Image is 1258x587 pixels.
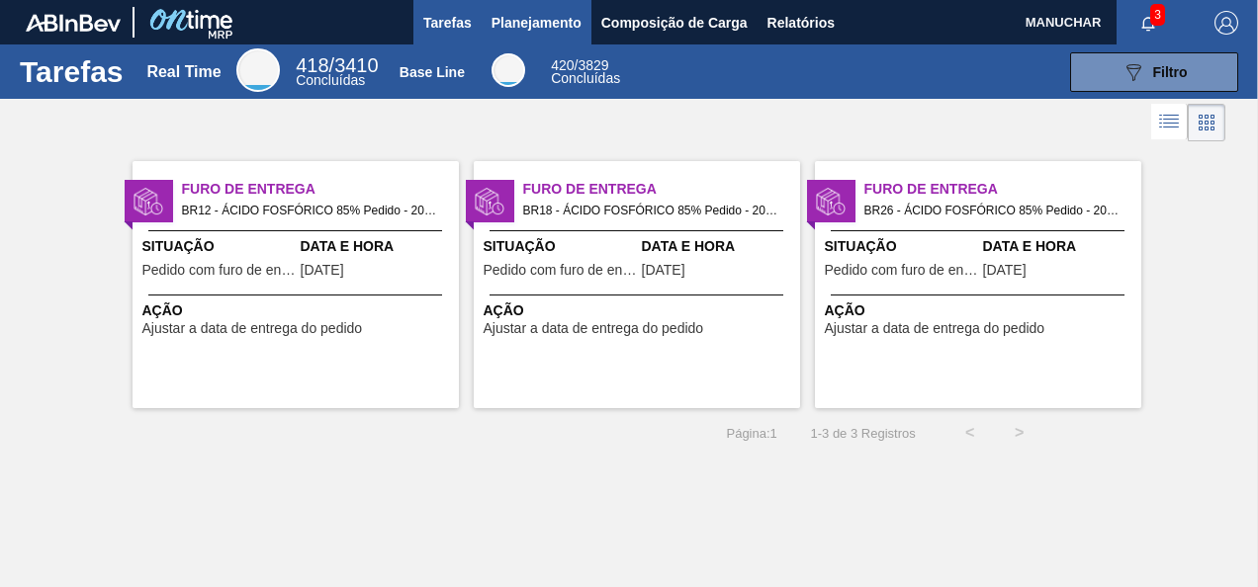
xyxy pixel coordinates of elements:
[601,11,748,35] span: Composição de Carga
[1117,9,1180,37] button: Notificações
[523,179,800,200] span: Furo de Entrega
[1214,11,1238,35] img: Logout
[400,64,465,80] div: Base Line
[864,179,1141,200] span: Furo de Entrega
[995,408,1044,458] button: >
[551,57,574,73] span: 420
[825,300,1136,321] span: Ação
[484,263,637,278] span: Pedido com furo de entrega
[983,263,1027,278] span: 25/08/2025,
[864,200,1125,221] span: BR26 - ÁCIDO FOSFÓRICO 85% Pedido - 2006748
[523,200,784,221] span: BR18 - ÁCIDO FOSFÓRICO 85% Pedido - 2002388
[1151,104,1188,141] div: Visão em Lista
[301,236,454,257] span: Data e Hora
[134,187,163,216] img: status
[484,321,704,336] span: Ajustar a data de entrega do pedido
[296,54,328,76] span: 418
[642,263,685,278] span: 21/08/2025,
[296,54,378,76] span: / 3410
[825,263,978,278] span: Pedido com furo de entrega
[296,72,365,88] span: Concluídas
[642,236,795,257] span: Data e Hora
[1153,64,1188,80] span: Filtro
[182,200,443,221] span: BR12 - ÁCIDO FOSFÓRICO 85% Pedido - 2006750
[423,11,472,35] span: Tarefas
[296,57,378,87] div: Real Time
[492,53,525,87] div: Base Line
[236,48,280,92] div: Real Time
[551,70,620,86] span: Concluídas
[1070,52,1238,92] button: Filtro
[726,426,776,441] span: Página : 1
[142,300,454,321] span: Ação
[551,59,620,85] div: Base Line
[807,426,916,441] span: 1 - 3 de 3 Registros
[983,236,1136,257] span: Data e Hora
[20,60,124,83] h1: Tarefas
[551,57,608,73] span: / 3829
[484,236,637,257] span: Situação
[825,236,978,257] span: Situação
[142,236,296,257] span: Situação
[142,263,296,278] span: Pedido com furo de entrega
[1188,104,1225,141] div: Visão em Cards
[816,187,846,216] img: status
[475,187,504,216] img: status
[146,63,221,81] div: Real Time
[484,300,795,321] span: Ação
[825,321,1045,336] span: Ajustar a data de entrega do pedido
[767,11,835,35] span: Relatórios
[945,408,995,458] button: <
[1150,4,1165,26] span: 3
[142,321,363,336] span: Ajustar a data de entrega do pedido
[26,14,121,32] img: TNhmsLtSVTkK8tSr43FrP2fwEKptu5GPRR3wAAAABJRU5ErkJggg==
[492,11,582,35] span: Planejamento
[182,179,459,200] span: Furo de Entrega
[301,263,344,278] span: 25/08/2025,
